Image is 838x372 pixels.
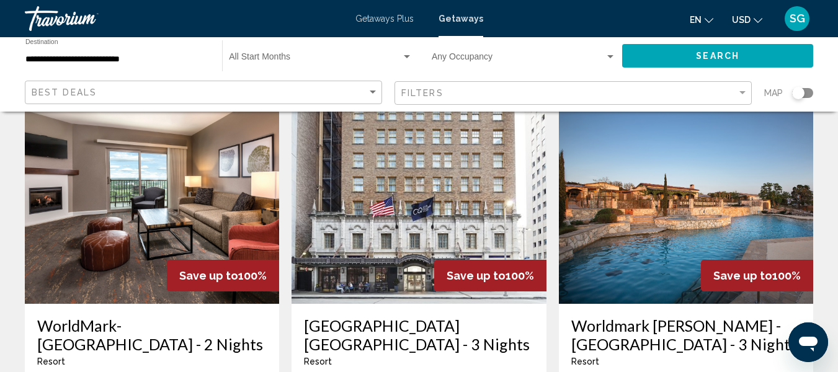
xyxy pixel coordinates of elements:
[25,6,343,31] a: Travorium
[732,15,751,25] span: USD
[622,44,813,67] button: Search
[696,51,739,61] span: Search
[788,322,828,362] iframe: Button to launch messaging window
[701,260,813,291] div: 100%
[304,316,533,353] a: [GEOGRAPHIC_DATA] [GEOGRAPHIC_DATA] - 3 Nights
[559,105,813,304] img: D948E01X.jpg
[690,15,702,25] span: en
[179,269,238,282] span: Save up to
[32,87,97,97] span: Best Deals
[304,356,332,366] span: Resort
[37,316,267,353] a: WorldMark-[GEOGRAPHIC_DATA] - 2 Nights
[790,12,805,25] span: SG
[764,84,783,102] span: Map
[571,356,599,366] span: Resort
[355,14,414,24] a: Getaways Plus
[713,269,772,282] span: Save up to
[292,105,546,304] img: RH67E01L.jpg
[690,11,713,29] button: Change language
[401,88,444,98] span: Filters
[25,105,279,304] img: DF55I01X.jpg
[167,260,279,291] div: 100%
[571,316,801,353] a: Worldmark [PERSON_NAME] - [GEOGRAPHIC_DATA] - 3 Nights
[781,6,813,32] button: User Menu
[439,14,483,24] a: Getaways
[434,260,546,291] div: 100%
[394,81,752,106] button: Filter
[32,87,378,98] mat-select: Sort by
[732,11,762,29] button: Change currency
[37,356,65,366] span: Resort
[447,269,506,282] span: Save up to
